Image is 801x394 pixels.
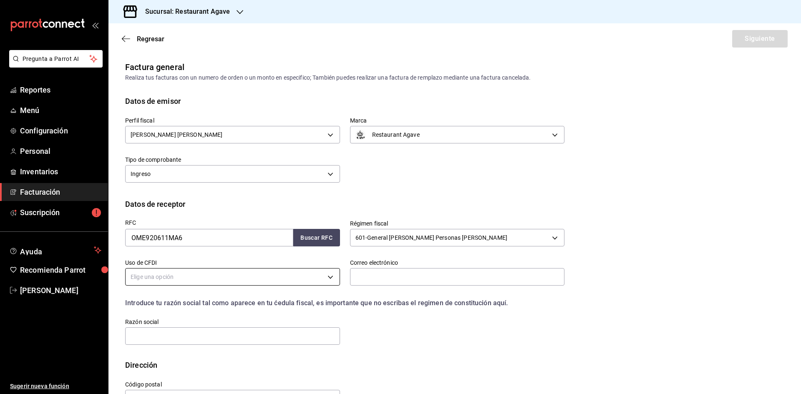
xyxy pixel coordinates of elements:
span: Regresar [137,35,164,43]
span: Ingreso [131,170,151,178]
span: Ayuda [20,245,91,255]
span: Restaurant Agave [372,130,420,139]
div: Dirección [125,359,157,371]
label: Régimen fiscal [350,221,565,226]
span: Pregunta a Parrot AI [23,55,90,63]
h3: Sucursal: Restaurant Agave [139,7,230,17]
span: [PERSON_NAME] [20,285,101,296]
span: Reportes [20,84,101,95]
button: open_drawer_menu [92,22,98,28]
div: Factura general [125,61,184,73]
div: [PERSON_NAME] [PERSON_NAME] [125,126,340,143]
button: Pregunta a Parrot AI [9,50,103,68]
label: Razón social [125,319,340,325]
span: Menú [20,105,101,116]
a: Pregunta a Parrot AI [6,60,103,69]
label: Correo electrónico [350,260,565,266]
label: Uso de CFDI [125,260,340,266]
span: Configuración [20,125,101,136]
div: Datos de receptor [125,198,185,210]
button: Regresar [122,35,164,43]
div: Elige una opción [125,268,340,286]
label: Tipo de comprobante [125,157,340,163]
div: Datos de emisor [125,95,181,107]
label: RFC [125,220,340,226]
label: Perfil fiscal [125,118,340,123]
label: Código postal [125,381,340,387]
div: Introduce tu razón social tal como aparece en tu ćedula fiscal, es importante que no escribas el ... [125,298,564,308]
span: 601 - General [PERSON_NAME] Personas [PERSON_NAME] [355,233,507,242]
span: Recomienda Parrot [20,264,101,276]
button: Buscar RFC [293,229,340,246]
span: Suscripción [20,207,101,218]
span: Facturación [20,186,101,198]
span: Inventarios [20,166,101,177]
span: Sugerir nueva función [10,382,101,391]
label: Marca [350,118,565,123]
div: Realiza tus facturas con un numero de orden o un monto en especifico; También puedes realizar una... [125,73,784,82]
img: Imagen_de_WhatsApp_2025-03-19_a_las_11.39.52_fc4a680e.jpg [355,130,365,140]
span: Personal [20,146,101,157]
